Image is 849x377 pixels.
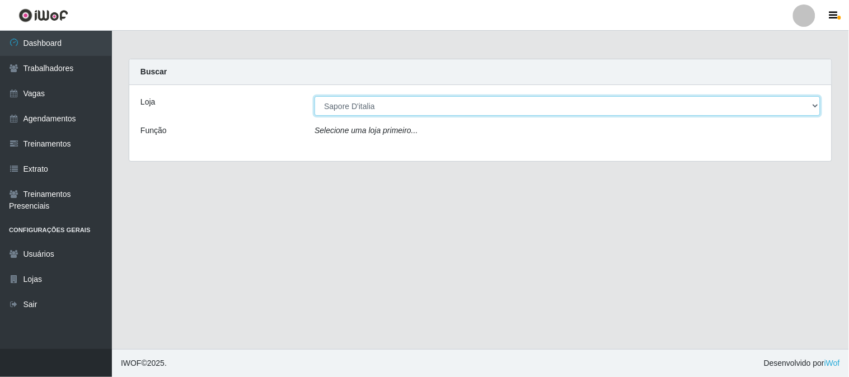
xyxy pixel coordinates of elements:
[315,126,418,135] i: Selecione uma loja primeiro...
[121,357,167,369] span: © 2025 .
[824,359,840,367] a: iWof
[140,96,155,108] label: Loja
[140,125,167,136] label: Função
[140,67,167,76] strong: Buscar
[18,8,68,22] img: CoreUI Logo
[764,357,840,369] span: Desenvolvido por
[121,359,142,367] span: IWOF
